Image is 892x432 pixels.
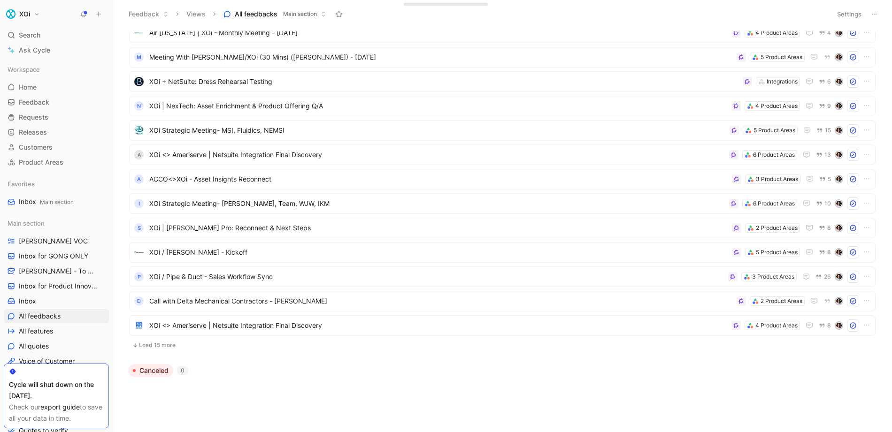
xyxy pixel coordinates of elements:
span: XOi <> Ameriserve | Netsuite Integration Final Discovery [149,149,725,160]
div: Workspace [4,62,109,76]
button: Views [182,7,210,21]
a: logoAir [US_STATE] | XOi - Monthly Meeting - [DATE]4 Product Areas4avatar [129,23,876,43]
span: Releases [19,128,47,137]
img: avatar [836,322,842,329]
span: Canceled [139,366,169,375]
span: Inbox for Product Innovation Product Area [19,281,100,291]
a: Product Areas [4,155,109,169]
a: MMeeting With [PERSON_NAME]/XOi (30 Mins) ([PERSON_NAME]) - [DATE]5 Product Areasavatar [129,47,876,68]
img: logo [134,321,144,330]
span: 4 [827,30,831,36]
span: Inbox for GONG ONLY [19,251,88,261]
a: Inbox for GONG ONLY [4,249,109,263]
button: 15 [815,125,833,136]
a: AACCO<>XOi - Asset Insights Reconnect3 Product Areas5avatar [129,169,876,189]
span: [PERSON_NAME] - To Process [19,266,97,276]
span: XOi / [PERSON_NAME] - Kickoff [149,247,728,258]
span: Customers [19,143,53,152]
span: Ask Cycle [19,45,50,56]
a: logoXOi / [PERSON_NAME] - Kickoff5 Product Areas8avatar [129,242,876,263]
div: D [134,296,144,306]
button: 13 [814,150,833,160]
a: DCall with Delta Mechanical Contractors - [PERSON_NAME]2 Product Areasavatar [129,291,876,311]
a: Ask Cycle [4,43,109,57]
img: avatar [836,78,842,85]
div: 6 Product Areas [753,150,795,159]
button: Feedback [124,7,173,21]
span: Voice of Customer [19,356,75,366]
a: IXOi Strategic Meeting- [PERSON_NAME], Team, WJW, IKM6 Product Areas10avatar [129,193,876,214]
span: 5 [828,176,831,182]
span: Call with Delta Mechanical Contractors - [PERSON_NAME] [149,296,733,307]
img: logo [134,126,144,135]
span: All quotes [19,341,49,351]
div: Cycle will shut down on the [DATE]. [9,379,104,402]
div: Canceled0 [124,364,880,385]
div: 4 Product Areas [755,321,798,330]
img: avatar [836,103,842,109]
span: 15 [825,128,831,133]
a: logoXOi <> Ameriserve | Netsuite Integration Final Discovery4 Product Areas8avatar [129,315,876,336]
button: 8 [817,223,833,233]
img: logo [134,248,144,257]
span: Inbox [19,296,36,306]
button: 5 [817,174,833,184]
span: Feedback [19,98,49,107]
a: [PERSON_NAME] VOC [4,234,109,248]
div: S [134,223,144,233]
a: All feedbacks [4,309,109,323]
div: I [134,199,144,208]
span: XOi Strategic Meeting- [PERSON_NAME], Team, WJW, IKM [149,198,725,209]
img: avatar [836,54,842,61]
span: All feedbacks [19,311,61,321]
span: Air [US_STATE] | XOi - Monthly Meeting - [DATE] [149,27,728,38]
img: avatar [836,225,842,231]
span: Home [19,83,37,92]
a: Home [4,80,109,94]
span: 8 [827,225,831,231]
button: All feedbacksMain section [219,7,331,21]
div: 5 Product Areas [754,126,795,135]
div: A [134,174,144,184]
div: 0 [177,366,188,375]
div: 3 Product Areas [752,272,794,281]
div: P [134,272,144,281]
span: 6 [827,79,831,84]
a: SXOi | [PERSON_NAME] Pro: Reconnect & Next Steps2 Product Areas8avatar [129,218,876,238]
div: 2 Product Areas [761,296,802,306]
div: 6 Product Areas [753,199,795,208]
a: logoXOi + NetSuite: Dress Rehearsal TestingIntegrations6avatar [129,71,876,92]
button: 6 [817,76,833,87]
span: 26 [824,274,831,280]
a: [PERSON_NAME] - To Process [4,264,109,278]
span: 8 [827,250,831,255]
div: 5 Product Areas [761,53,802,62]
div: A [134,150,144,159]
button: Canceled [128,364,173,377]
div: Favorites [4,177,109,191]
span: ACCO<>XOi - Asset Insights Reconnect [149,174,728,185]
div: 5 Product Areas [756,248,798,257]
button: 26 [814,272,833,282]
span: Main section [40,198,74,205]
span: Main section [283,9,317,19]
img: avatar [836,127,842,134]
a: PXOi / Pipe & Duct - Sales Workflow Sync3 Product Areas26avatar [129,266,876,287]
span: [PERSON_NAME] VOC [19,236,88,246]
span: All feedbacks [235,9,277,19]
span: Favorites [8,179,35,189]
a: Inbox for Product Innovation Product Area [4,279,109,293]
div: Search [4,28,109,42]
a: Inbox [4,294,109,308]
div: Main section [4,216,109,230]
span: Search [19,30,40,41]
img: avatar [836,30,842,36]
button: 8 [817,320,833,331]
a: Voice of Customer [4,354,109,368]
img: logo [134,28,144,38]
button: XOiXOi [4,8,42,21]
div: 4 Product Areas [755,101,798,111]
a: All features [4,324,109,338]
a: AXOi <> Ameriserve | Netsuite Integration Final Discovery6 Product Areas13avatar [129,144,876,165]
span: XOi | NexTech: Asset Enrichment & Product Offering Q/A [149,100,728,112]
